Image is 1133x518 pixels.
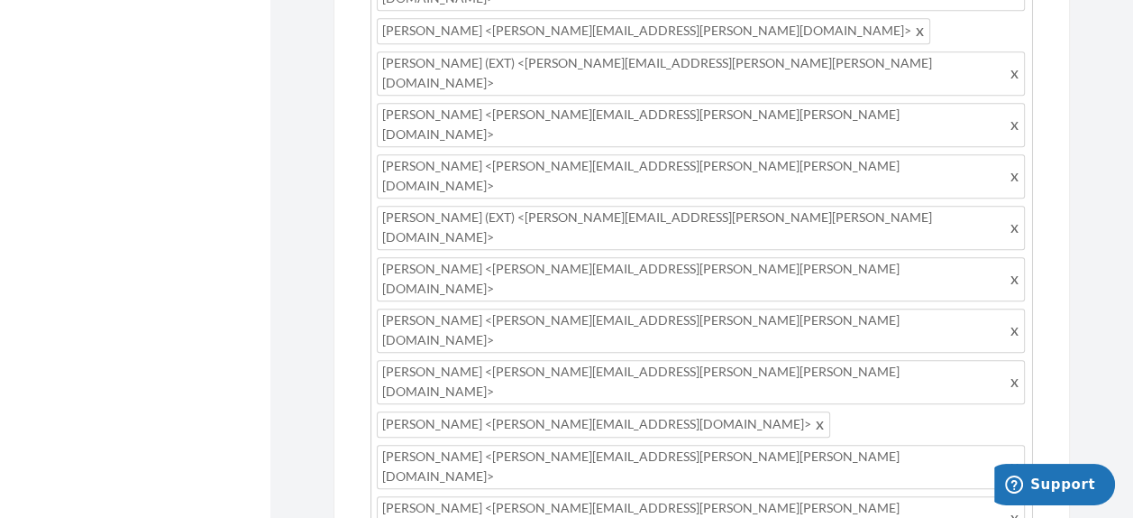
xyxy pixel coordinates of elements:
[377,206,1025,250] span: [PERSON_NAME] (EXT) <[PERSON_NAME][EMAIL_ADDRESS][PERSON_NAME][PERSON_NAME][DOMAIN_NAME]>
[377,445,1025,489] span: [PERSON_NAME] <[PERSON_NAME][EMAIL_ADDRESS][PERSON_NAME][PERSON_NAME][DOMAIN_NAME]>
[377,103,1025,147] span: [PERSON_NAME] <[PERSON_NAME][EMAIL_ADDRESS][PERSON_NAME][PERSON_NAME][DOMAIN_NAME]>
[377,154,1025,199] span: [PERSON_NAME] <[PERSON_NAME][EMAIL_ADDRESS][PERSON_NAME][PERSON_NAME][DOMAIN_NAME]>
[377,309,1025,353] span: [PERSON_NAME] <[PERSON_NAME][EMAIL_ADDRESS][PERSON_NAME][PERSON_NAME][DOMAIN_NAME]>
[377,360,1025,404] span: [PERSON_NAME] <[PERSON_NAME][EMAIL_ADDRESS][PERSON_NAME][PERSON_NAME][DOMAIN_NAME]>
[377,412,830,438] span: [PERSON_NAME] <[PERSON_NAME][EMAIL_ADDRESS][DOMAIN_NAME]>
[377,51,1025,96] span: [PERSON_NAME] (EXT) <[PERSON_NAME][EMAIL_ADDRESS][PERSON_NAME][PERSON_NAME][DOMAIN_NAME]>
[994,464,1115,509] iframe: Opens a widget where you can chat to one of our agents
[377,257,1025,301] span: [PERSON_NAME] <[PERSON_NAME][EMAIL_ADDRESS][PERSON_NAME][PERSON_NAME][DOMAIN_NAME]>
[377,18,930,44] span: [PERSON_NAME] <[PERSON_NAME][EMAIL_ADDRESS][PERSON_NAME][DOMAIN_NAME]>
